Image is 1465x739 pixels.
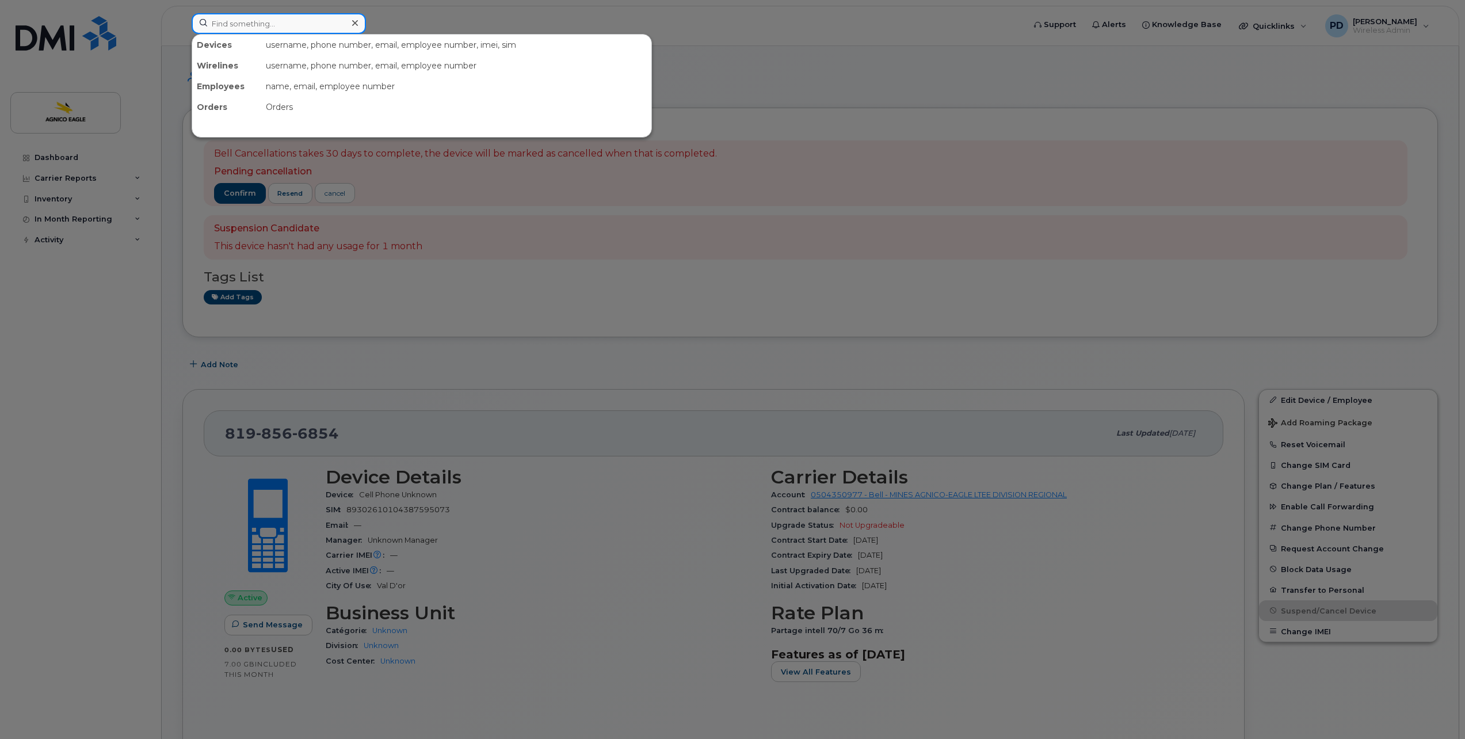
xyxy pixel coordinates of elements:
div: username, phone number, email, employee number [261,55,651,76]
div: Employees [192,76,261,97]
div: name, email, employee number [261,76,651,97]
div: Orders [192,97,261,117]
div: username, phone number, email, employee number, imei, sim [261,35,651,55]
div: Wirelines [192,55,261,76]
div: Orders [261,97,651,117]
div: Devices [192,35,261,55]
